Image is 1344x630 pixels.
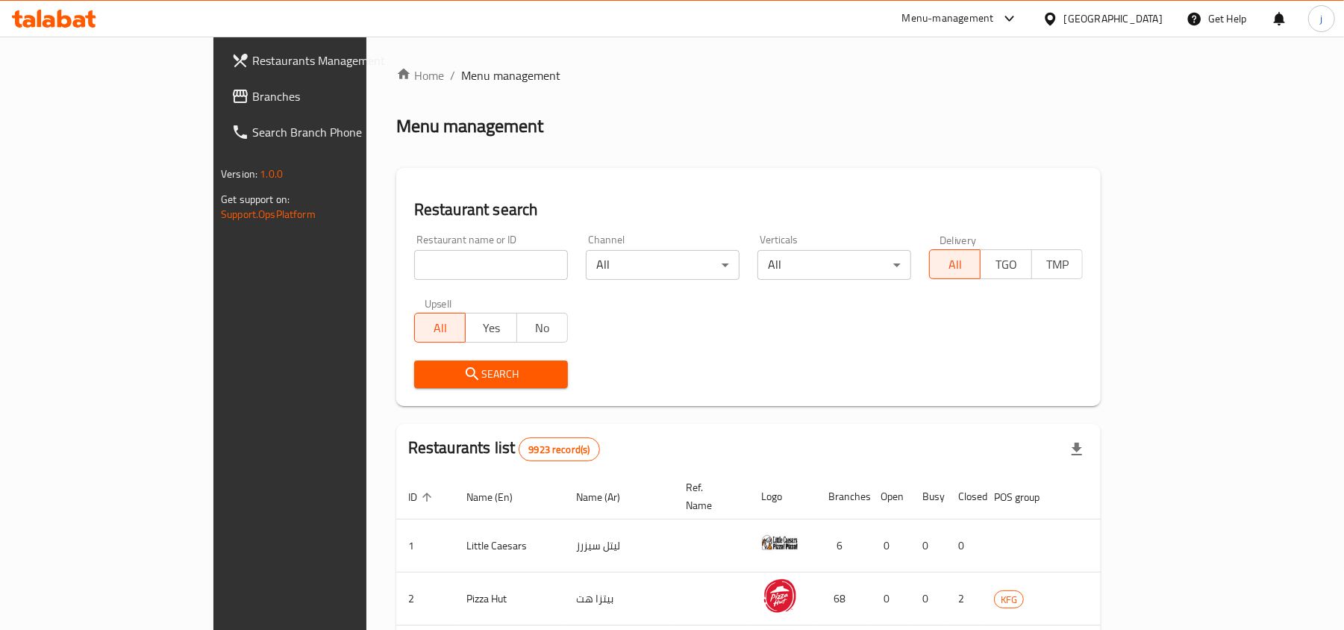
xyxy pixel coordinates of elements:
div: All [757,250,911,280]
td: Pizza Hut [454,573,564,626]
th: Open [869,474,910,520]
span: Get support on: [221,190,290,209]
span: Version: [221,164,257,184]
span: j [1320,10,1322,27]
div: Total records count [519,437,599,461]
h2: Menu management [396,114,543,138]
td: 0 [910,573,946,626]
span: Search Branch Phone [252,123,426,141]
span: Ref. Name [686,478,731,514]
a: Support.OpsPlatform [221,205,316,224]
td: ليتل سيزرز [564,520,674,573]
a: Branches [219,78,438,114]
span: ID [408,488,437,506]
td: 6 [816,520,869,573]
button: All [414,313,466,343]
h2: Restaurant search [414,199,1083,221]
div: [GEOGRAPHIC_DATA] [1064,10,1163,27]
th: Closed [946,474,982,520]
button: Search [414,361,568,388]
li: / [450,66,455,84]
span: All [936,254,975,275]
img: Pizza Hut [761,577,798,614]
th: Branches [816,474,869,520]
td: 2 [946,573,982,626]
td: 0 [910,520,946,573]
td: Little Caesars [454,520,564,573]
div: Menu-management [902,10,994,28]
th: Logo [749,474,816,520]
button: No [516,313,568,343]
td: 0 [869,520,910,573]
img: Little Caesars [761,524,798,561]
button: Yes [465,313,516,343]
button: TGO [980,249,1031,279]
label: Upsell [425,298,452,308]
span: Yes [472,317,510,339]
td: 68 [816,573,869,626]
nav: breadcrumb [396,66,1101,84]
td: 0 [869,573,910,626]
span: Branches [252,87,426,105]
td: بيتزا هت [564,573,674,626]
button: TMP [1031,249,1083,279]
span: No [523,317,562,339]
span: 9923 record(s) [519,443,598,457]
a: Search Branch Phone [219,114,438,150]
span: Name (Ar) [576,488,640,506]
span: Search [426,365,556,384]
span: All [421,317,460,339]
span: TGO [987,254,1025,275]
span: Name (En) [466,488,532,506]
div: All [586,250,740,280]
th: Busy [910,474,946,520]
span: TMP [1038,254,1077,275]
input: Search for restaurant name or ID.. [414,250,568,280]
span: Menu management [461,66,560,84]
a: Restaurants Management [219,43,438,78]
div: Export file [1059,431,1095,467]
span: 1.0.0 [260,164,283,184]
td: 0 [946,520,982,573]
label: Delivery [940,234,977,245]
span: Restaurants Management [252,52,426,69]
button: All [929,249,981,279]
span: POS group [994,488,1059,506]
h2: Restaurants list [408,437,600,461]
span: KFG [995,591,1023,608]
